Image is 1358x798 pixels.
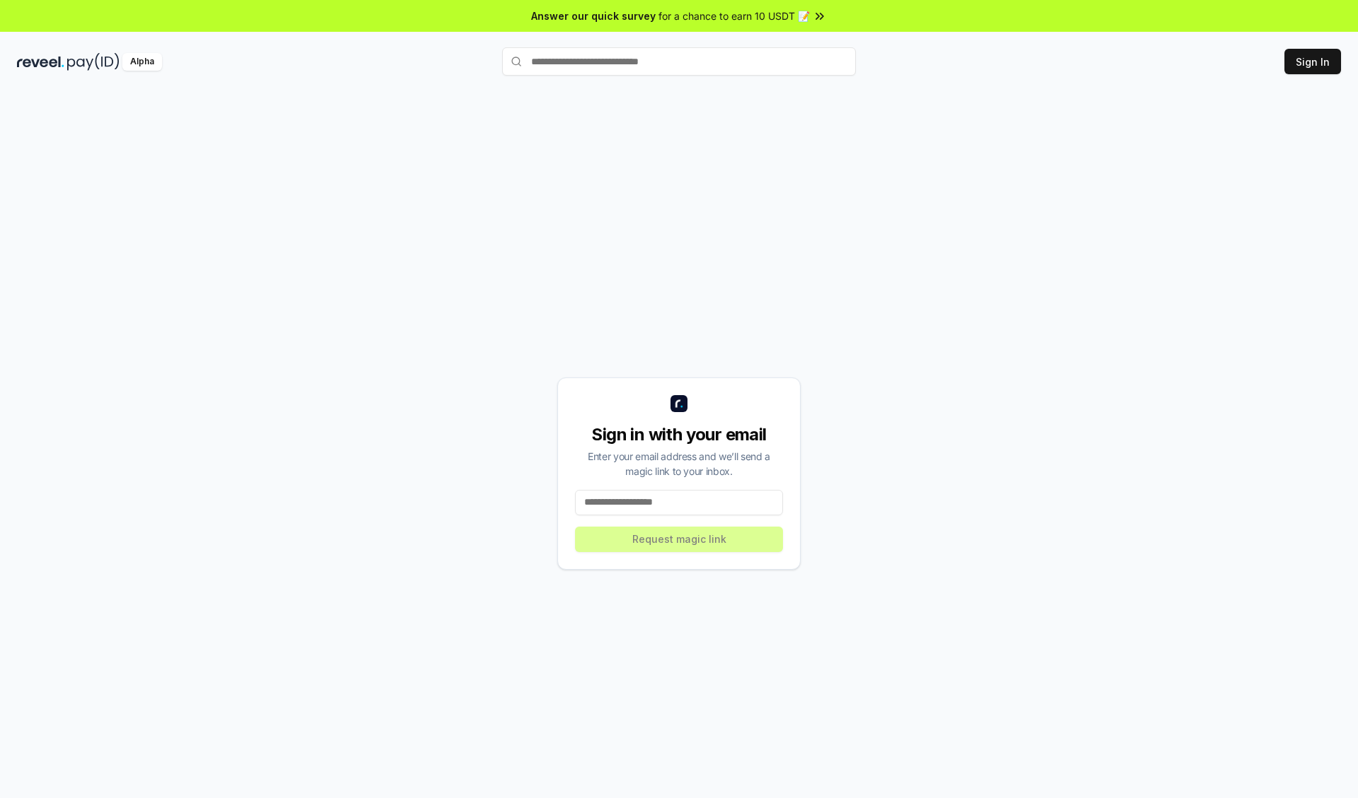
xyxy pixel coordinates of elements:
button: Sign In [1284,49,1341,74]
div: Sign in with your email [575,423,783,446]
span: Answer our quick survey [531,8,656,23]
img: reveel_dark [17,53,64,71]
div: Alpha [122,53,162,71]
div: Enter your email address and we’ll send a magic link to your inbox. [575,449,783,479]
span: for a chance to earn 10 USDT 📝 [658,8,810,23]
img: logo_small [671,395,687,412]
img: pay_id [67,53,120,71]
